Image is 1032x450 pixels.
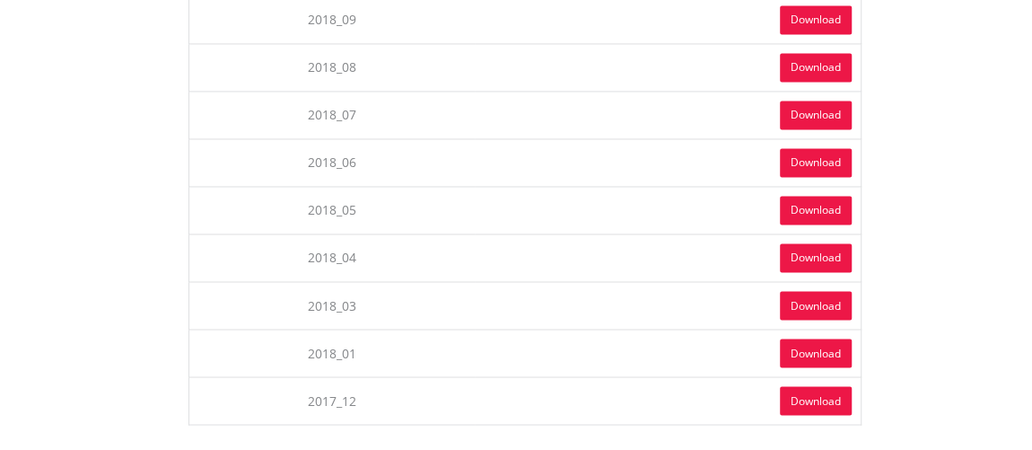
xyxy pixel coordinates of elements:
a: Download [780,148,852,177]
a: Download [780,339,852,367]
a: Download [780,196,852,225]
td: 2018_07 [189,91,476,138]
a: Download [780,53,852,82]
td: 2018_03 [189,281,476,329]
td: 2018_04 [189,234,476,281]
td: 2018_01 [189,329,476,376]
td: 2018_06 [189,138,476,186]
td: 2018_08 [189,43,476,91]
td: 2018_05 [189,186,476,234]
td: 2017_12 [189,376,476,424]
a: Download [780,291,852,320]
a: Download [780,386,852,415]
a: Download [780,5,852,34]
a: Download [780,243,852,272]
a: Download [780,101,852,129]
